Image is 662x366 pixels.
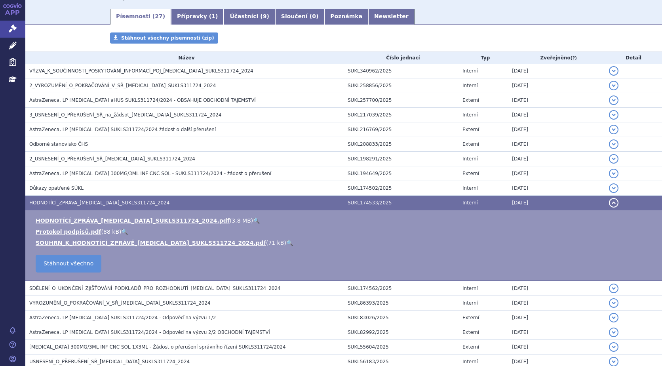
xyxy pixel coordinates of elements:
span: Odborné stanovisko ČHS [29,141,88,147]
td: [DATE] [508,166,605,181]
button: detail [609,284,618,293]
th: Název [25,52,344,64]
span: Externí [462,171,479,176]
td: SUKL55604/2025 [344,340,458,355]
td: [DATE] [508,93,605,108]
span: Interní [462,185,478,191]
a: Účastníci (9) [224,9,275,25]
a: 🔍 [253,217,260,224]
td: [DATE] [508,78,605,93]
button: detail [609,169,618,178]
span: Interní [462,200,478,206]
span: VYROZUMĚNÍ_O_POKRAČOVÁNÍ_V_SŘ_ULTOMIRIS_SUKLS311724_2024 [29,300,211,306]
a: Poznámka [324,9,368,25]
span: AstraZeneca, LP Ultomiris SUKLS311724/2024 žádost o další přerušení [29,127,216,132]
a: Stáhnout všechno [36,255,101,273]
a: 🔍 [286,240,293,246]
span: 88 kB [103,229,119,235]
td: [DATE] [508,137,605,152]
td: [DATE] [508,325,605,340]
td: SUKL216769/2025 [344,122,458,137]
span: USNESENÍ_O_PŘERUŠENÍ_SŘ_ULTOMIRIS_SUKLS311724_2024 [29,359,190,364]
span: Interní [462,286,478,291]
button: detail [609,125,618,134]
button: detail [609,342,618,352]
td: [DATE] [508,296,605,311]
button: detail [609,66,618,76]
td: SUKL83026/2025 [344,311,458,325]
span: Externí [462,127,479,132]
td: SUKL340962/2025 [344,64,458,78]
a: Písemnosti (27) [110,9,171,25]
span: AstraZeneca, LP ULTOMIRIS 300MG/3ML INF CNC SOL - SUKLS311724/2024 - žádost o přerušení [29,171,271,176]
td: SUKL174533/2025 [344,196,458,210]
a: Protokol podpisů.pdf [36,229,101,235]
td: SUKL174502/2025 [344,181,458,196]
li: ( ) [36,239,654,247]
li: ( ) [36,217,654,225]
span: Interní [462,300,478,306]
span: 1 [211,13,215,19]
span: Interní [462,359,478,364]
td: [DATE] [508,152,605,166]
span: AstraZeneca, LP Ultomiris aHUS SUKLS311724/2024 - OBSAHUJE OBCHODNÍ TAJEMSTVÍ [29,97,256,103]
td: SUKL82992/2025 [344,325,458,340]
span: AstraZeneca, LP Ultomiris SUKLS311724/2024 - Odpověď na výzvu 2/2 OBCHODNÍ TAJEMSTVÍ [29,330,270,335]
td: [DATE] [508,311,605,325]
td: SUKL208833/2025 [344,137,458,152]
span: Interní [462,156,478,162]
a: Stáhnout všechny písemnosti (zip) [110,32,218,44]
span: 71 kB [268,240,284,246]
th: Číslo jednací [344,52,458,64]
td: [DATE] [508,340,605,355]
td: [DATE] [508,64,605,78]
a: 🔍 [121,229,128,235]
td: SUKL174562/2025 [344,281,458,296]
span: Důkazy opatřené SÚKL [29,185,84,191]
span: Interní [462,112,478,118]
th: Zveřejněno [508,52,605,64]
span: 2_USNESENÍ_O_PŘERUŠENÍ_SŘ_ULTOMIRIS_SUKLS311724_2024 [29,156,195,162]
th: Detail [605,52,662,64]
span: Externí [462,344,479,350]
abbr: (?) [571,55,577,61]
a: Newsletter [368,9,415,25]
td: SUKL257700/2025 [344,93,458,108]
span: AstraZeneca, LP Ultomiris SUKLS311724/2024 - Odpověď na výzvu 1/2 [29,315,216,320]
th: Typ [458,52,508,64]
button: detail [609,154,618,164]
button: detail [609,313,618,322]
li: ( ) [36,228,654,236]
button: detail [609,198,618,208]
td: [DATE] [508,181,605,196]
span: Interní [462,83,478,88]
span: 3.8 MB [232,217,251,224]
td: [DATE] [508,108,605,122]
td: SUKL194649/2025 [344,166,458,181]
button: detail [609,110,618,120]
a: Přípravky (1) [171,9,224,25]
button: detail [609,328,618,337]
span: SDĚLENÍ_O_UKONČENÍ_ZJIŠŤOVÁNÍ_PODKLADŮ_PRO_ROZHODNUTÍ_ULTOMIRIS_SUKLS311724_2024 [29,286,281,291]
span: Externí [462,315,479,320]
button: detail [609,81,618,90]
span: Externí [462,330,479,335]
span: 2_VYROZUMĚNÍ_O_POKRAČOVÁNÍ_V_SŘ_ULTOMIRIS_SUKLS311724_2024 [29,83,216,88]
td: [DATE] [508,196,605,210]
a: Sloučení (0) [275,9,324,25]
button: detail [609,183,618,193]
span: Stáhnout všechny písemnosti (zip) [121,35,214,41]
td: SUKL86393/2025 [344,296,458,311]
td: [DATE] [508,281,605,296]
td: SUKL198291/2025 [344,152,458,166]
button: detail [609,139,618,149]
a: SOUHRN_K_HODNOTÍCÍ_ZPRÁVĚ_[MEDICAL_DATA]_SUKLS311724_2024.pdf [36,240,266,246]
a: HODNOTÍCÍ_ZPRÁVA_[MEDICAL_DATA]_SUKLS311724_2024.pdf [36,217,230,224]
td: [DATE] [508,122,605,137]
span: 0 [312,13,316,19]
span: HODNOTÍCÍ_ZPRÁVA_ULTOMIRIS_SUKLS311724_2024 [29,200,170,206]
span: Interní [462,68,478,74]
td: SUKL217039/2025 [344,108,458,122]
button: detail [609,298,618,308]
button: detail [609,95,618,105]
